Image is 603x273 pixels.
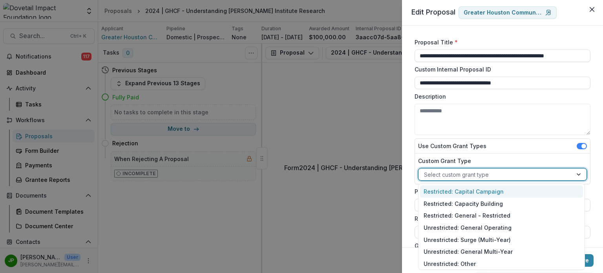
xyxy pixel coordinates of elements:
[420,258,583,270] div: Unrestricted: Other
[420,210,583,222] div: Restricted: General - Restricted
[418,157,582,165] label: Custom Grant Type
[420,222,583,234] div: Unrestricted: General Operating
[586,3,598,16] button: Close
[420,185,583,198] div: Restricted: Capital Campaign
[420,198,583,210] div: Restricted: Capacity Building
[415,187,586,196] label: Program Areas
[411,8,455,16] span: Edit Proposal
[464,9,542,16] p: Greater Houston Community Foundation
[420,246,583,258] div: Unrestricted: General Multi-Year
[415,214,586,223] label: Requested Amount
[418,142,486,150] label: Use Custom Grant Types
[459,6,557,19] a: Greater Houston Community Foundation
[420,234,583,246] div: Unrestricted: Surge (Multi-Year)
[415,38,586,46] label: Proposal Title
[415,92,586,101] label: Description
[415,242,586,250] label: Grant Awarded Amount
[415,65,586,73] label: Custom Internal Proposal ID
